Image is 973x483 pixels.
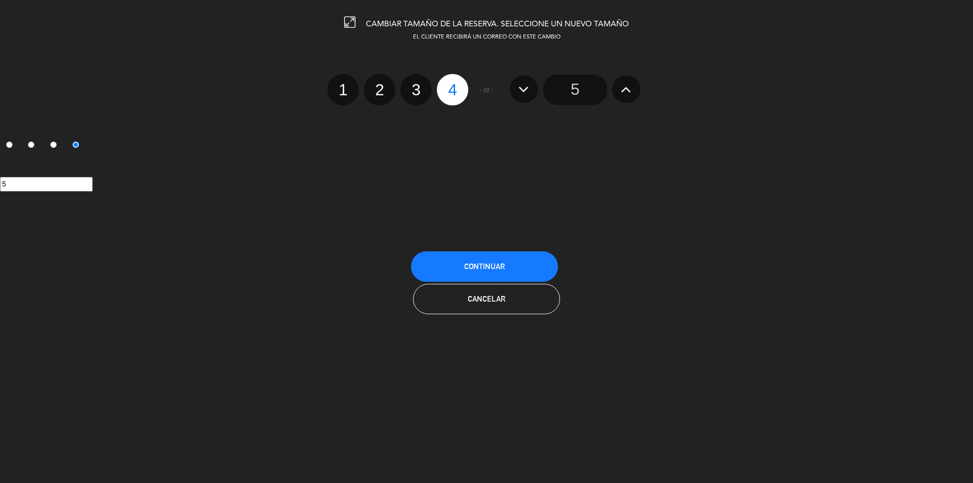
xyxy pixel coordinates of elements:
label: 4 [66,137,89,155]
span: - or - [479,84,494,96]
input: 1 [6,141,13,148]
label: 4 [437,74,468,105]
span: CAMBIAR TAMAÑO DE LA RESERVA. SELECCIONE UN NUEVO TAMAÑO [366,20,629,28]
label: 1 [327,74,359,105]
button: Cancelar [413,284,560,314]
span: Continuar [464,262,505,271]
label: 2 [22,137,45,155]
label: 3 [400,74,432,105]
span: Cancelar [468,294,505,303]
span: EL CLIENTE RECIBIRÁ UN CORREO CON ESTE CAMBIO [413,34,560,40]
button: Continuar [411,251,558,282]
input: 3 [50,141,57,148]
label: 2 [364,74,395,105]
input: 2 [28,141,34,148]
label: 3 [45,137,67,155]
input: 4 [72,141,79,148]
